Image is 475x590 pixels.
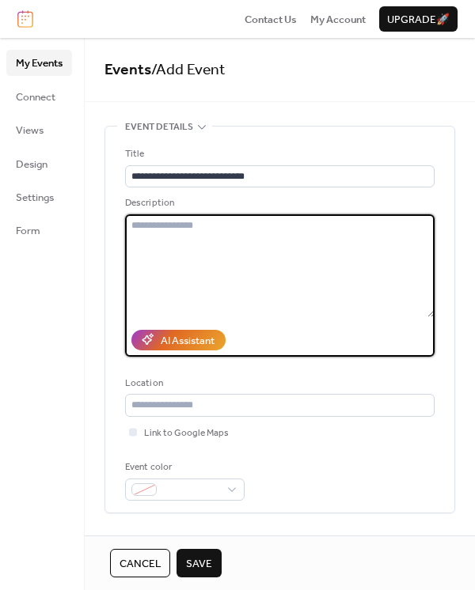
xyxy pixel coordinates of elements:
span: Cancel [120,556,161,572]
button: Upgrade🚀 [379,6,458,32]
span: Design [16,157,47,172]
button: Save [177,549,222,577]
span: Date and time [125,532,192,548]
span: Views [16,123,44,138]
button: AI Assistant [131,330,226,350]
img: logo [17,10,33,28]
div: Event color [125,460,241,475]
a: Connect [6,84,72,109]
span: Connect [16,89,55,105]
span: My Events [16,55,63,71]
a: Contact Us [245,11,297,27]
a: Events [104,55,151,85]
span: Event details [125,119,193,135]
span: Form [16,223,40,239]
span: Contact Us [245,12,297,28]
span: Settings [16,190,54,206]
a: Views [6,117,72,142]
span: Upgrade 🚀 [387,12,450,28]
div: Description [125,195,431,211]
span: My Account [310,12,366,28]
div: Location [125,376,431,391]
a: My Account [310,11,366,27]
button: Cancel [110,549,170,577]
div: Title [125,146,431,162]
span: / Add Event [151,55,226,85]
span: Link to Google Maps [144,425,229,441]
span: Save [186,556,212,572]
a: Settings [6,184,72,210]
div: AI Assistant [161,333,215,349]
a: My Events [6,50,72,75]
a: Design [6,151,72,176]
a: Form [6,217,72,243]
